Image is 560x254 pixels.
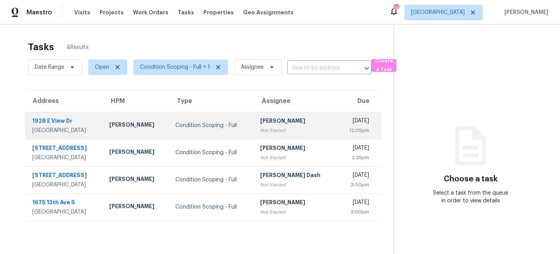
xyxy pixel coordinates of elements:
[361,63,372,74] button: Open
[32,117,97,127] div: 1928 E View Dr
[343,144,369,154] div: [DATE]
[343,208,369,216] div: 3:00pm
[393,5,399,12] div: 59
[32,127,97,134] div: [GEOGRAPHIC_DATA]
[287,62,350,74] input: Search by address
[32,154,97,162] div: [GEOGRAPHIC_DATA]
[175,149,248,157] div: Condition Scoping - Full
[203,9,234,16] span: Properties
[260,171,331,181] div: [PERSON_NAME] Dash
[175,203,248,211] div: Condition Scoping - Full
[260,181,331,189] div: Not Started
[25,90,103,112] th: Address
[337,90,381,112] th: Due
[501,9,548,16] span: [PERSON_NAME]
[26,9,52,16] span: Maestro
[133,9,168,16] span: Work Orders
[28,43,54,51] h2: Tasks
[432,189,509,205] div: Select a task from the queue in order to view details
[35,63,64,71] span: Date Range
[444,175,498,183] h3: Choose a task
[375,57,392,75] span: Create a Task
[140,63,210,71] span: Condition Scoping - Full + 1
[241,63,264,71] span: Assignee
[100,9,124,16] span: Projects
[74,9,90,16] span: Visits
[109,175,163,185] div: [PERSON_NAME]
[178,10,194,15] span: Tasks
[260,208,331,216] div: Not Started
[260,117,331,127] div: [PERSON_NAME]
[371,59,396,72] button: Create a Task
[254,90,338,112] th: Assignee
[175,176,248,184] div: Condition Scoping - Full
[343,198,369,208] div: [DATE]
[32,208,97,216] div: [GEOGRAPHIC_DATA]
[103,90,169,112] th: HPM
[260,198,331,208] div: [PERSON_NAME]
[343,154,369,162] div: 2:25pm
[66,43,89,51] span: 4 Results
[243,9,294,16] span: Geo Assignments
[343,117,369,127] div: [DATE]
[109,202,163,212] div: [PERSON_NAME]
[343,127,369,134] div: 12:05pm
[32,144,97,154] div: [STREET_ADDRESS]
[411,9,465,16] span: [GEOGRAPHIC_DATA]
[32,171,97,181] div: [STREET_ADDRESS]
[169,90,254,112] th: Type
[109,148,163,158] div: [PERSON_NAME]
[32,198,97,208] div: 1675 13th Ave S
[175,122,248,129] div: Condition Scoping - Full
[343,181,369,189] div: 3:00pm
[343,171,369,181] div: [DATE]
[109,121,163,130] div: [PERSON_NAME]
[260,154,331,162] div: Not Started
[32,181,97,189] div: [GEOGRAPHIC_DATA]
[95,63,109,71] span: Open
[260,144,331,154] div: [PERSON_NAME]
[260,127,331,134] div: Not Started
